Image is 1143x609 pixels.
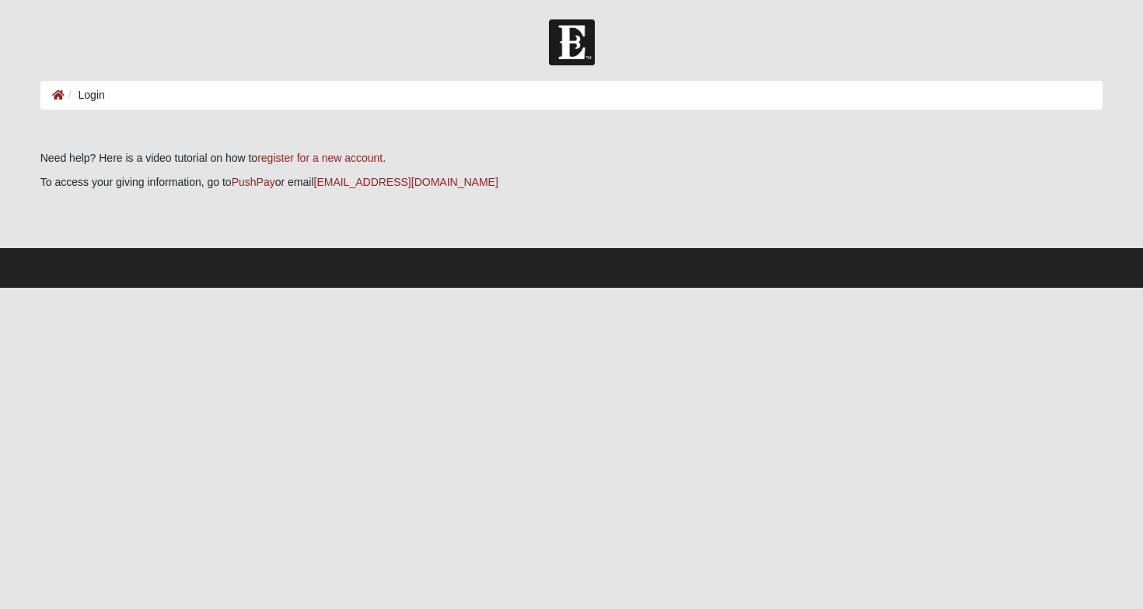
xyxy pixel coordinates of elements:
[314,176,498,188] a: [EMAIL_ADDRESS][DOMAIN_NAME]
[257,152,383,164] a: register for a new account
[232,176,275,188] a: PushPay
[65,87,105,103] li: Login
[549,19,595,65] img: Church of Eleven22 Logo
[40,174,1103,191] p: To access your giving information, go to or email
[40,150,1103,166] p: Need help? Here is a video tutorial on how to .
